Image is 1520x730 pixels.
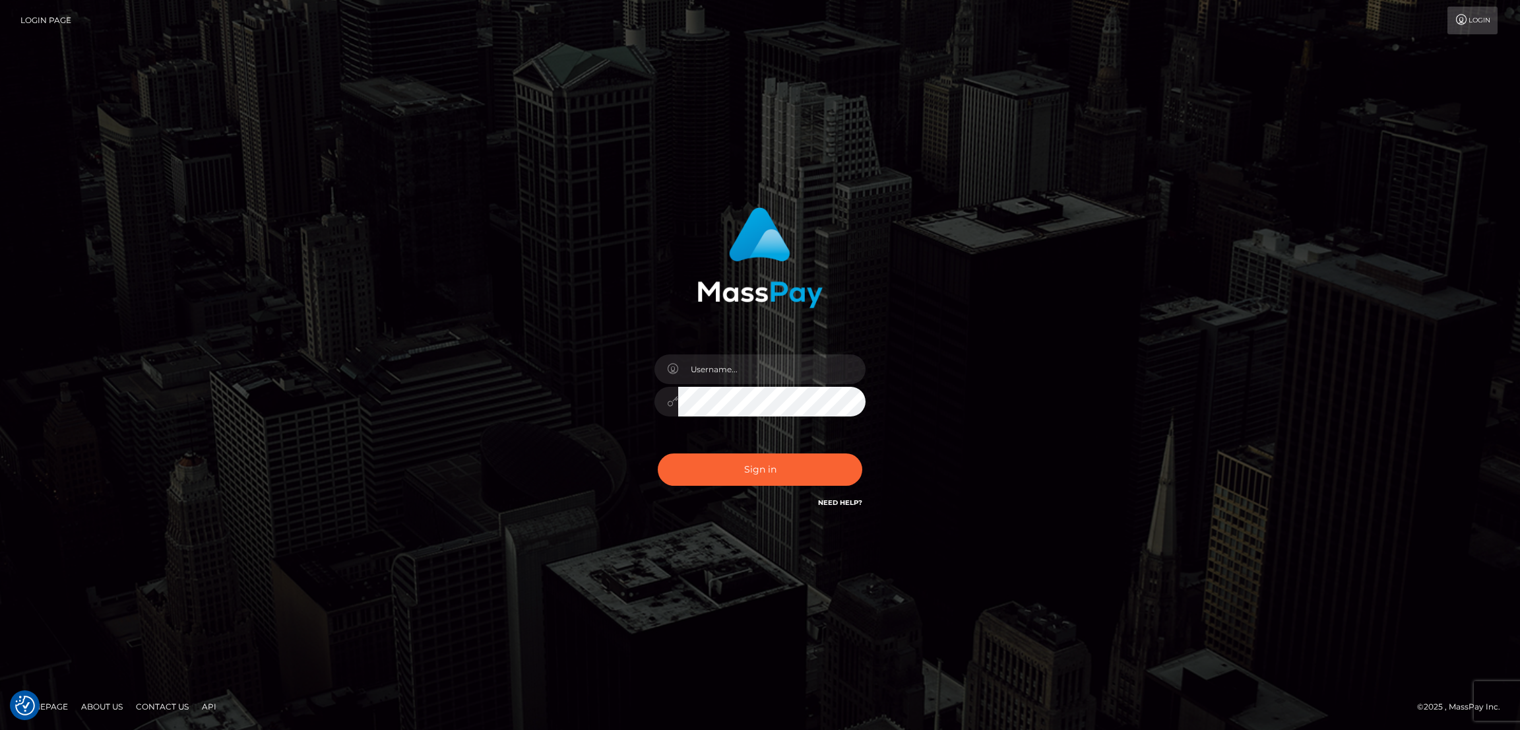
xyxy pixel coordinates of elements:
[197,696,222,717] a: API
[1417,700,1510,714] div: © 2025 , MassPay Inc.
[1447,7,1498,34] a: Login
[131,696,194,717] a: Contact Us
[15,696,73,717] a: Homepage
[20,7,71,34] a: Login Page
[697,207,823,308] img: MassPay Login
[15,696,35,715] button: Consent Preferences
[15,696,35,715] img: Revisit consent button
[658,453,862,486] button: Sign in
[76,696,128,717] a: About Us
[678,354,866,384] input: Username...
[818,498,862,507] a: Need Help?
